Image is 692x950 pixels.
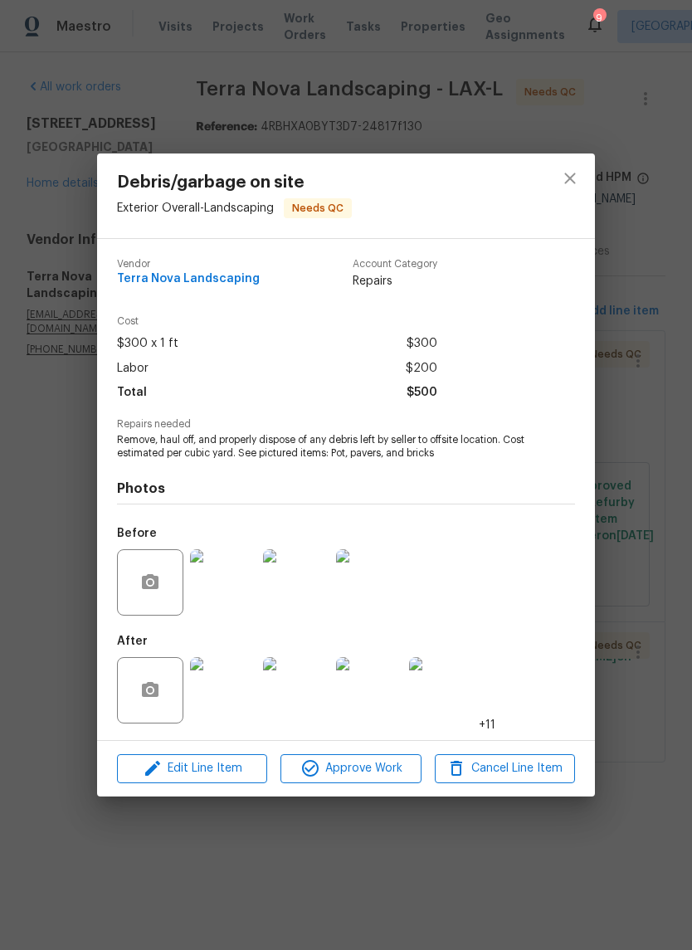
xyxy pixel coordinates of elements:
span: Vendor [117,259,260,270]
h5: Before [117,528,157,539]
button: Edit Line Item [117,754,267,783]
span: Debris/garbage on site [117,173,352,192]
span: Cost [117,316,437,327]
span: Total [117,381,147,405]
span: Needs QC [285,200,350,217]
span: $500 [407,381,437,405]
span: Cancel Line Item [440,758,570,779]
span: Labor [117,357,149,381]
span: Terra Nova Landscaping [117,273,260,285]
span: Account Category [353,259,437,270]
span: $300 x 1 ft [117,332,178,356]
span: Repairs [353,273,437,290]
button: Cancel Line Item [435,754,575,783]
span: Approve Work [285,758,416,779]
span: Remove, haul off, and properly dispose of any debris left by seller to offsite location. Cost est... [117,433,529,461]
span: Exterior Overall - Landscaping [117,202,274,214]
div: 9 [593,10,605,27]
h5: After [117,636,148,647]
span: Edit Line Item [122,758,262,779]
button: Approve Work [280,754,421,783]
span: Repairs needed [117,419,575,430]
h4: Photos [117,480,575,497]
span: $200 [406,357,437,381]
span: $300 [407,332,437,356]
span: +11 [479,717,495,733]
button: close [550,158,590,198]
